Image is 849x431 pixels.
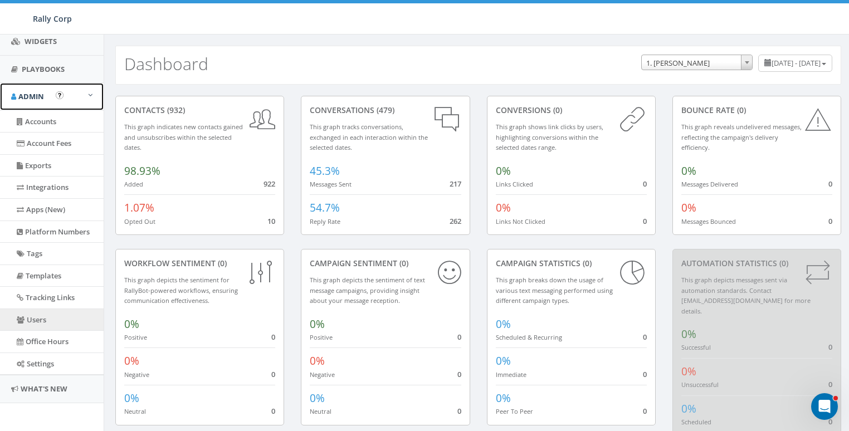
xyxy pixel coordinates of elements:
div: Campaign Statistics [496,258,647,269]
div: conversions [496,105,647,116]
span: 0% [681,164,696,178]
small: This graph depicts the sentiment of text message campaigns, providing insight about your message ... [310,276,425,305]
span: 0 [271,332,275,342]
small: Peer To Peer [496,407,533,415]
small: Scheduled [681,418,711,426]
span: 0 [457,406,461,416]
span: 0 [271,406,275,416]
small: This graph depicts messages sent via automation standards. Contact [EMAIL_ADDRESS][DOMAIN_NAME] f... [681,276,811,315]
span: 10 [267,216,275,226]
span: 0 [643,406,647,416]
div: Workflow Sentiment [124,258,275,269]
span: 0% [496,354,511,368]
span: 1. James Martin [641,55,753,70]
span: 0% [496,391,511,405]
span: 0 [828,417,832,427]
span: 0% [310,317,325,331]
span: 0 [457,332,461,342]
small: Negative [310,370,335,379]
span: 0% [124,317,139,331]
span: 0% [496,164,511,178]
span: 0% [496,317,511,331]
span: 0% [310,391,325,405]
span: 262 [450,216,461,226]
span: 1.07% [124,200,154,215]
span: 0 [828,379,832,389]
small: Positive [310,333,333,341]
span: (0) [580,258,592,268]
span: 217 [450,179,461,189]
span: 0 [643,332,647,342]
small: This graph breaks down the usage of various text messaging performed using different campaign types. [496,276,613,305]
span: 0% [310,354,325,368]
span: Widgets [25,36,57,46]
span: 0 [828,179,832,189]
div: Bounce Rate [681,105,832,116]
small: Unsuccessful [681,380,719,389]
div: Automation Statistics [681,258,832,269]
h2: Dashboard [124,55,208,73]
span: 0% [681,327,696,341]
small: Negative [124,370,149,379]
small: Messages Delivered [681,180,738,188]
small: Added [124,180,143,188]
span: Playbooks [22,64,65,74]
small: Reply Rate [310,217,340,226]
div: Campaign Sentiment [310,258,461,269]
iframe: Intercom live chat [811,393,838,420]
span: 0% [124,391,139,405]
span: 1. James Martin [642,55,752,71]
span: (0) [777,258,788,268]
span: 0 [643,216,647,226]
span: [DATE] - [DATE] [772,58,821,68]
small: Scheduled & Recurring [496,333,562,341]
span: 0% [681,200,696,215]
small: Messages Bounced [681,217,736,226]
small: Opted Out [124,217,155,226]
div: contacts [124,105,275,116]
button: Open In-App Guide [56,91,64,99]
span: 0 [828,342,832,352]
span: What's New [21,384,67,394]
small: Neutral [310,407,331,415]
span: (932) [165,105,185,115]
span: 0% [681,364,696,379]
small: Positive [124,333,147,341]
span: 0% [124,354,139,368]
span: Admin [18,91,44,101]
span: 45.3% [310,164,340,178]
span: (0) [735,105,746,115]
span: (0) [397,258,408,268]
small: Neutral [124,407,146,415]
span: 0 [643,179,647,189]
span: (0) [216,258,227,268]
span: 0 [457,369,461,379]
small: This graph depicts the sentiment for RallyBot-powered workflows, ensuring communication effective... [124,276,238,305]
small: Successful [681,343,711,351]
span: 0 [271,369,275,379]
small: This graph reveals undelivered messages, reflecting the campaign's delivery efficiency. [681,123,802,151]
span: 0% [496,200,511,215]
small: Links Not Clicked [496,217,545,226]
small: Immediate [496,370,526,379]
span: 0 [643,369,647,379]
span: 0 [828,216,832,226]
small: This graph tracks conversations, exchanged in each interaction within the selected dates. [310,123,428,151]
span: 54.7% [310,200,340,215]
span: 98.93% [124,164,160,178]
span: (0) [551,105,562,115]
div: conversations [310,105,461,116]
span: 0% [681,401,696,416]
small: This graph indicates new contacts gained and unsubscribes within the selected dates. [124,123,243,151]
small: Links Clicked [496,180,533,188]
small: Messages Sent [310,180,352,188]
span: Rally Corp [33,13,72,24]
span: (479) [374,105,394,115]
span: 922 [264,179,275,189]
small: This graph shows link clicks by users, highlighting conversions within the selected dates range. [496,123,603,151]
